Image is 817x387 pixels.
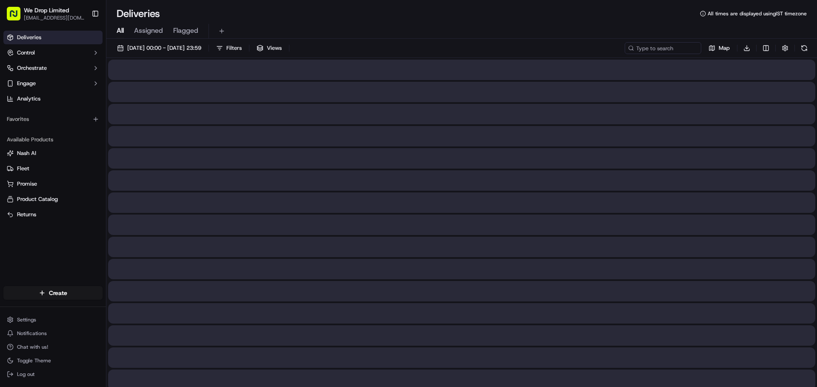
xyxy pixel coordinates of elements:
[17,80,36,87] span: Engage
[267,44,282,52] span: Views
[7,195,99,203] a: Product Catalog
[705,42,734,54] button: Map
[17,371,34,378] span: Log out
[226,44,242,52] span: Filters
[212,42,246,54] button: Filters
[7,211,99,218] a: Returns
[7,165,99,172] a: Fleet
[3,3,88,24] button: We Drop Limited[EMAIL_ADDRESS][DOMAIN_NAME]
[625,42,701,54] input: Type to search
[3,112,103,126] div: Favorites
[3,92,103,106] a: Analytics
[3,146,103,160] button: Nash AI
[17,165,29,172] span: Fleet
[17,180,37,188] span: Promise
[3,46,103,60] button: Control
[3,77,103,90] button: Engage
[24,6,69,14] button: We Drop Limited
[7,180,99,188] a: Promise
[3,162,103,175] button: Fleet
[113,42,205,54] button: [DATE] 00:00 - [DATE] 23:59
[173,26,198,36] span: Flagged
[17,211,36,218] span: Returns
[117,26,124,36] span: All
[7,149,99,157] a: Nash AI
[708,10,807,17] span: All times are displayed using IST timezone
[17,95,40,103] span: Analytics
[253,42,286,54] button: Views
[3,31,103,44] a: Deliveries
[3,327,103,339] button: Notifications
[3,286,103,300] button: Create
[3,192,103,206] button: Product Catalog
[719,44,730,52] span: Map
[127,44,201,52] span: [DATE] 00:00 - [DATE] 23:59
[3,355,103,367] button: Toggle Theme
[798,42,810,54] button: Refresh
[117,7,160,20] h1: Deliveries
[3,368,103,380] button: Log out
[3,133,103,146] div: Available Products
[134,26,163,36] span: Assigned
[17,316,36,323] span: Settings
[17,149,36,157] span: Nash AI
[49,289,67,297] span: Create
[17,64,47,72] span: Orchestrate
[17,49,35,57] span: Control
[17,357,51,364] span: Toggle Theme
[3,61,103,75] button: Orchestrate
[17,344,48,350] span: Chat with us!
[24,14,85,21] button: [EMAIL_ADDRESS][DOMAIN_NAME]
[3,314,103,326] button: Settings
[17,34,41,41] span: Deliveries
[3,208,103,221] button: Returns
[17,330,47,337] span: Notifications
[3,177,103,191] button: Promise
[17,195,58,203] span: Product Catalog
[3,341,103,353] button: Chat with us!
